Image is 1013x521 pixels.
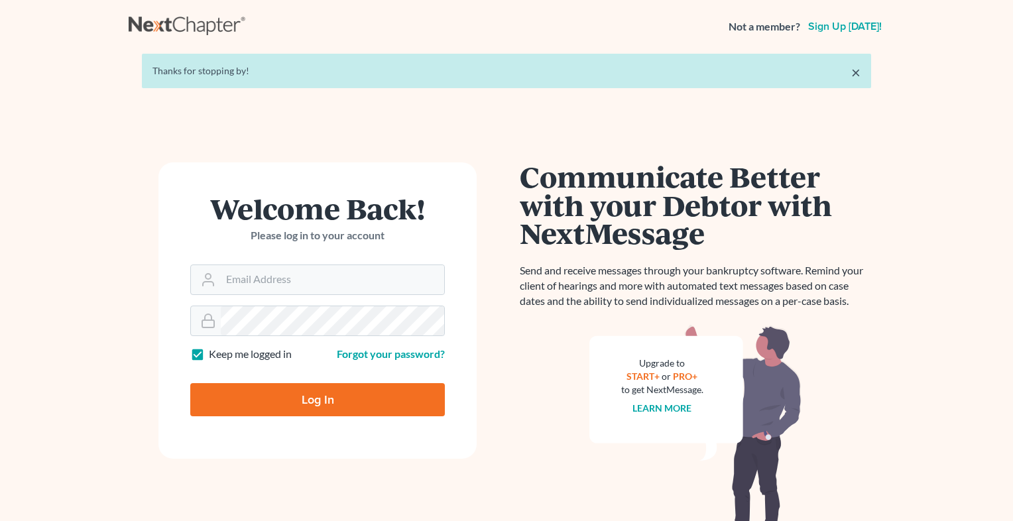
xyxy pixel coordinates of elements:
[729,19,800,34] strong: Not a member?
[520,263,871,309] p: Send and receive messages through your bankruptcy software. Remind your client of hearings and mo...
[337,347,445,360] a: Forgot your password?
[520,162,871,247] h1: Communicate Better with your Debtor with NextMessage
[674,371,698,382] a: PRO+
[621,357,703,370] div: Upgrade to
[190,228,445,243] p: Please log in to your account
[190,383,445,416] input: Log In
[190,194,445,223] h1: Welcome Back!
[152,64,861,78] div: Thanks for stopping by!
[621,383,703,396] div: to get NextMessage.
[851,64,861,80] a: ×
[805,21,884,32] a: Sign up [DATE]!
[221,265,444,294] input: Email Address
[662,371,672,382] span: or
[633,402,692,414] a: Learn more
[627,371,660,382] a: START+
[209,347,292,362] label: Keep me logged in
